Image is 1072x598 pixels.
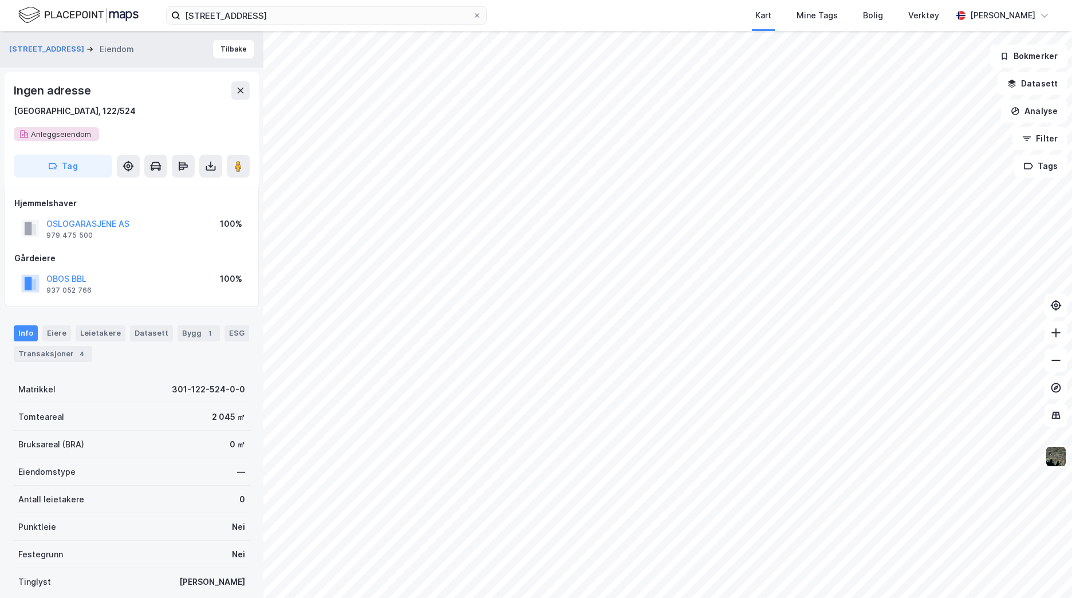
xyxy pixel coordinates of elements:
[230,438,245,451] div: 0 ㎡
[76,325,125,341] div: Leietakere
[1001,100,1067,123] button: Analyse
[18,383,56,396] div: Matrikkel
[232,520,245,534] div: Nei
[863,9,883,22] div: Bolig
[14,251,249,265] div: Gårdeiere
[970,9,1035,22] div: [PERSON_NAME]
[14,346,92,362] div: Transaksjoner
[18,548,63,561] div: Festegrunn
[18,520,56,534] div: Punktleie
[178,325,220,341] div: Bygg
[46,286,92,295] div: 937 052 766
[14,325,38,341] div: Info
[18,465,76,479] div: Eiendomstype
[9,44,86,55] button: [STREET_ADDRESS]
[18,410,64,424] div: Tomteareal
[18,575,51,589] div: Tinglyst
[1045,446,1067,467] img: 9k=
[14,155,112,178] button: Tag
[213,40,254,58] button: Tilbake
[179,575,245,589] div: [PERSON_NAME]
[172,383,245,396] div: 301-122-524-0-0
[990,45,1067,68] button: Bokmerker
[232,548,245,561] div: Nei
[220,217,242,231] div: 100%
[224,325,249,341] div: ESG
[180,7,472,24] input: Søk på adresse, matrikkel, gårdeiere, leietakere eller personer
[204,328,215,339] div: 1
[14,81,93,100] div: Ingen adresse
[908,9,939,22] div: Verktøy
[42,325,71,341] div: Eiere
[130,325,173,341] div: Datasett
[998,72,1067,95] button: Datasett
[46,231,93,240] div: 979 475 500
[14,104,136,118] div: [GEOGRAPHIC_DATA], 122/524
[239,493,245,506] div: 0
[18,493,84,506] div: Antall leietakere
[76,348,88,360] div: 4
[100,42,134,56] div: Eiendom
[1012,127,1067,150] button: Filter
[18,438,84,451] div: Bruksareal (BRA)
[220,272,242,286] div: 100%
[212,410,245,424] div: 2 045 ㎡
[14,196,249,210] div: Hjemmelshaver
[1014,155,1067,178] button: Tags
[797,9,838,22] div: Mine Tags
[755,9,771,22] div: Kart
[237,465,245,479] div: —
[1015,543,1072,598] iframe: Chat Widget
[18,5,139,25] img: logo.f888ab2527a4732fd821a326f86c7f29.svg
[1015,543,1072,598] div: Kontrollprogram for chat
